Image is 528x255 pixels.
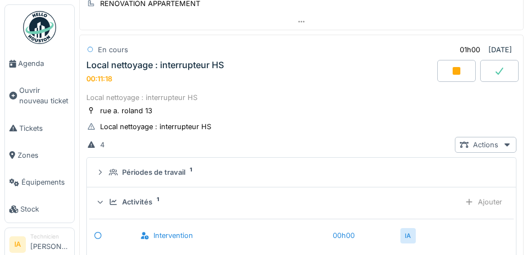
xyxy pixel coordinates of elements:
[21,177,70,187] span: Équipements
[5,50,74,77] a: Agenda
[140,230,327,241] div: Intervention
[333,230,395,241] div: 00h00
[86,92,516,103] div: Local nettoyage : interrupteur HS
[30,232,70,241] div: Technicien
[455,137,516,153] div: Actions
[20,204,70,214] span: Stock
[100,140,105,150] div: 4
[460,194,507,210] div: Ajouter
[9,236,26,253] li: IA
[23,11,56,44] img: Badge_color-CXgf-gQk.svg
[98,45,128,55] div: En cours
[488,45,512,55] div: [DATE]
[18,150,70,160] span: Zones
[5,196,74,223] a: Stock
[5,142,74,169] a: Zones
[400,228,416,243] div: IA
[100,121,211,132] div: Local nettoyage : interrupteur HS
[19,123,70,134] span: Tickets
[86,60,224,70] div: Local nettoyage : interrupteur HS
[91,162,512,182] summary: Périodes de travail1
[5,169,74,196] a: Équipements
[5,115,74,142] a: Tickets
[460,45,480,55] div: 01h00
[100,106,152,116] div: rue a. roland 13
[19,85,70,106] span: Ouvrir nouveau ticket
[86,75,112,83] div: 00:11:18
[18,58,70,69] span: Agenda
[122,167,185,178] div: Périodes de travail
[91,192,512,212] summary: Activités1Ajouter
[5,77,74,114] a: Ouvrir nouveau ticket
[122,197,152,207] div: Activités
